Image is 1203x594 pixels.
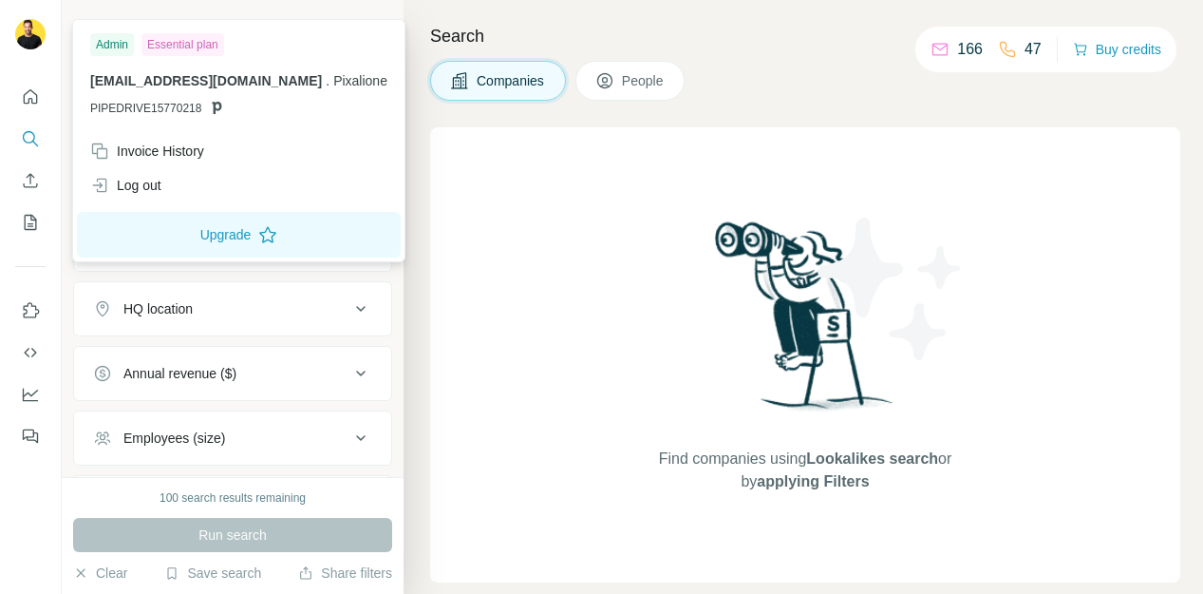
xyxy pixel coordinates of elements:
[77,212,401,258] button: Upgrade
[653,448,957,493] span: Find companies using or by
[805,203,976,374] img: Surfe Illustration - Stars
[90,142,204,161] div: Invoice History
[298,564,392,583] button: Share filters
[15,19,46,49] img: Avatar
[430,23,1180,49] h4: Search
[90,100,201,117] span: PIPEDRIVE15770218
[757,473,869,489] span: applying Filters
[15,163,46,198] button: Enrich CSV
[15,80,46,114] button: Quick start
[330,11,404,40] button: Hide
[74,286,391,332] button: HQ location
[73,564,127,583] button: Clear
[333,73,387,88] span: Pixalione
[141,33,224,56] div: Essential plan
[15,377,46,412] button: Dashboard
[15,205,46,240] button: My lists
[73,17,133,34] div: New search
[15,419,46,453] button: Feedback
[123,429,225,448] div: Employees (size)
[90,33,134,56] div: Admin
[622,71,666,90] span: People
[1024,38,1042,61] p: 47
[477,71,546,90] span: Companies
[160,489,306,507] div: 100 search results remaining
[123,299,193,318] div: HQ location
[15,294,46,328] button: Use Surfe on LinkedIn
[123,364,236,383] div: Annual revenue ($)
[90,176,161,195] div: Log out
[74,415,391,461] button: Employees (size)
[74,351,391,396] button: Annual revenue ($)
[15,122,46,156] button: Search
[164,564,261,583] button: Save search
[806,450,938,467] span: Lookalikes search
[957,38,983,61] p: 166
[90,73,322,88] span: [EMAIL_ADDRESS][DOMAIN_NAME]
[1073,36,1161,63] button: Buy credits
[15,335,46,370] button: Use Surfe API
[326,73,329,88] span: .
[706,217,904,429] img: Surfe Illustration - Woman searching with binoculars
